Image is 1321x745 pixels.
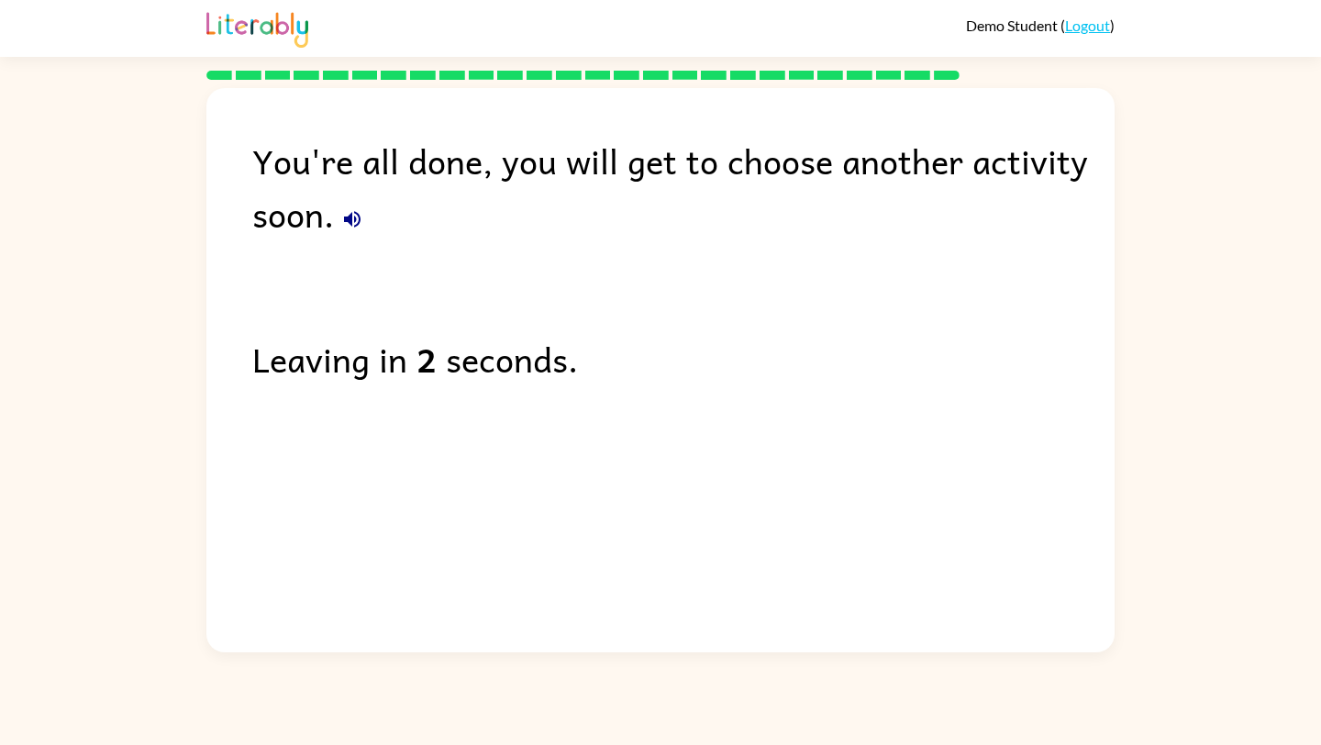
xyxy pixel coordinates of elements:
b: 2 [416,332,437,385]
a: Logout [1065,17,1110,34]
span: Demo Student [966,17,1060,34]
div: ( ) [966,17,1115,34]
div: You're all done, you will get to choose another activity soon. [252,134,1115,240]
div: Leaving in seconds. [252,332,1115,385]
img: Literably [206,7,308,48]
